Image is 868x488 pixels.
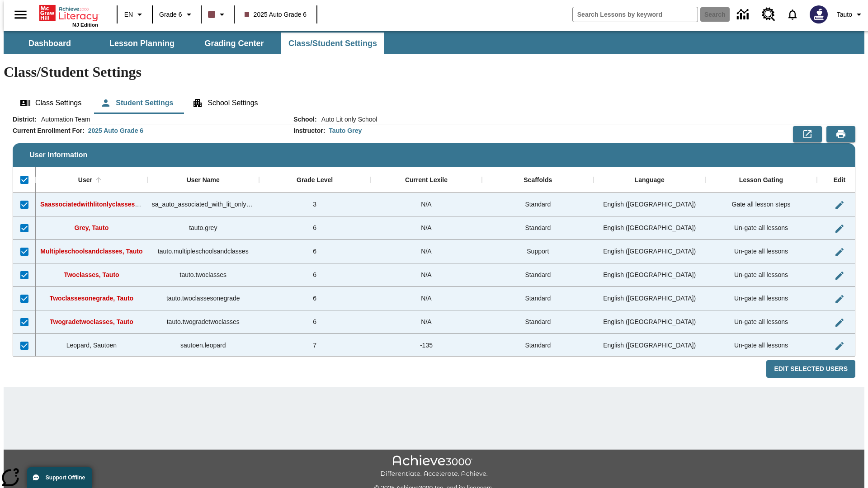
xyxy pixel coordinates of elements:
[259,287,371,310] div: 6
[739,176,783,184] div: Lesson Gating
[204,6,231,23] button: Class color is dark brown. Change class color
[4,31,864,54] div: SubNavbar
[594,240,705,263] div: English (US)
[793,126,822,142] button: Export to CSV
[482,263,594,287] div: Standard
[371,287,482,310] div: N/A
[88,126,143,135] div: 2025 Auto Grade 6
[329,126,362,135] div: Tauto Grey
[833,6,868,23] button: Profile/Settings
[4,64,864,80] h1: Class/Student Settings
[13,127,85,135] h2: Current Enrollment For :
[187,176,220,184] div: User Name
[147,263,259,287] div: tauto.twoclasses
[50,318,133,325] span: Twogradetwoclasses, Tauto
[826,126,855,142] button: Print Preview
[245,10,307,19] span: 2025 Auto Grade 6
[147,240,259,263] div: tauto.multipleschoolsandclasses
[837,10,852,19] span: Tauto
[731,2,756,27] a: Data Center
[72,22,98,28] span: NJ Edition
[13,115,855,378] div: User Information
[594,310,705,334] div: English (US)
[834,176,845,184] div: Edit
[40,201,233,208] span: Saassociatedwithlitonlyclasses, Saassociatedwithlitonlyclasses
[380,455,488,478] img: Achieve3000 Differentiate Accelerate Achieve
[804,3,833,26] button: Select a new avatar
[371,263,482,287] div: N/A
[482,334,594,357] div: Standard
[482,287,594,310] div: Standard
[705,334,817,357] div: Un-gate all lessons
[259,310,371,334] div: 6
[705,193,817,216] div: Gate all lesson steps
[259,334,371,357] div: 7
[147,334,259,357] div: sautoen.leopard
[830,267,849,285] button: Edit User
[810,5,828,23] img: Avatar
[482,310,594,334] div: Standard
[259,216,371,240] div: 6
[573,7,698,22] input: search field
[40,248,142,255] span: Multipleschoolsandclasses, Tauto
[156,6,198,23] button: Grade: Grade 6, Select a grade
[293,127,325,135] h2: Instructor :
[705,287,817,310] div: Un-gate all lessons
[594,263,705,287] div: English (US)
[7,1,34,28] button: Open side menu
[830,314,849,332] button: Edit User
[766,360,855,378] button: Edit Selected Users
[756,2,781,27] a: Resource Center, Will open in new tab
[482,216,594,240] div: Standard
[705,263,817,287] div: Un-gate all lessons
[482,193,594,216] div: Standard
[46,474,85,481] span: Support Offline
[37,115,90,124] span: Automation Team
[594,287,705,310] div: English (US)
[259,193,371,216] div: 3
[189,33,279,54] button: Grading Center
[830,337,849,355] button: Edit User
[29,151,87,159] span: User Information
[147,310,259,334] div: tauto.twogradetwoclasses
[147,216,259,240] div: tauto.grey
[4,33,385,54] div: SubNavbar
[705,216,817,240] div: Un-gate all lessons
[594,193,705,216] div: English (US)
[27,467,92,488] button: Support Offline
[13,116,37,123] h2: District :
[50,295,133,302] span: Twoclassesonegrade, Tauto
[371,216,482,240] div: N/A
[185,92,265,114] button: School Settings
[482,240,594,263] div: Support
[281,33,384,54] button: Class/Student Settings
[594,216,705,240] div: English (US)
[13,92,89,114] button: Class Settings
[830,220,849,238] button: Edit User
[705,310,817,334] div: Un-gate all lessons
[39,3,98,28] div: Home
[66,342,117,349] span: Leopard, Sautoen
[524,176,552,184] div: Scaffolds
[405,176,448,184] div: Current Lexile
[259,263,371,287] div: 6
[830,196,849,214] button: Edit User
[830,290,849,308] button: Edit User
[39,4,98,22] a: Home
[371,334,482,357] div: -135
[781,3,804,26] a: Notifications
[259,240,371,263] div: 6
[78,176,92,184] div: User
[120,6,149,23] button: Language: EN, Select a language
[297,176,333,184] div: Grade Level
[371,310,482,334] div: N/A
[147,193,259,216] div: sa_auto_associated_with_lit_only_classes
[97,33,187,54] button: Lesson Planning
[159,10,182,19] span: Grade 6
[635,176,665,184] div: Language
[124,10,133,19] span: EN
[371,193,482,216] div: N/A
[13,92,855,114] div: Class/Student Settings
[594,334,705,357] div: English (US)
[147,287,259,310] div: tauto.twoclassesonegrade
